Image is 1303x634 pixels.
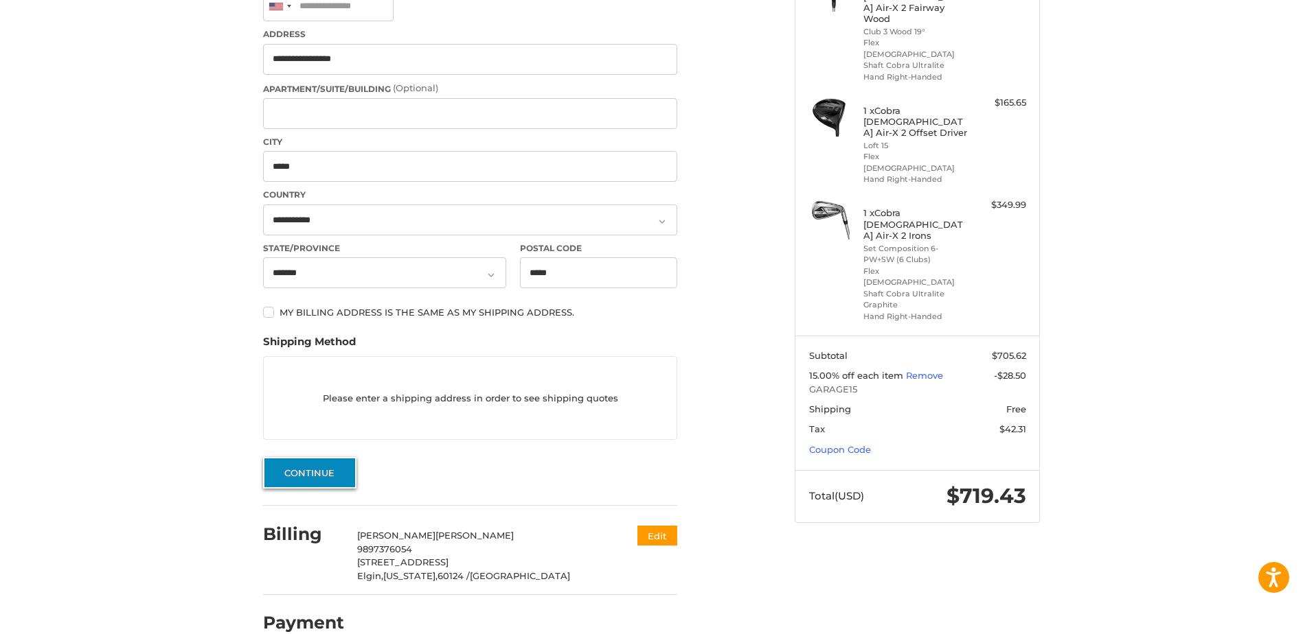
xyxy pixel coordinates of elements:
label: City [263,136,677,148]
span: [GEOGRAPHIC_DATA] [470,570,570,581]
li: Hand Right-Handed [863,71,968,83]
li: Loft 15 [863,140,968,152]
span: Shipping [809,403,851,414]
legend: Shipping Method [263,334,356,356]
li: Hand Right-Handed [863,174,968,185]
li: Flex [DEMOGRAPHIC_DATA] [863,266,968,288]
span: 60124 / [438,570,470,581]
a: Remove [906,370,943,381]
li: Shaft Cobra Ultralite [863,60,968,71]
label: Apartment/Suite/Building [263,82,677,95]
iframe: Google Customer Reviews [1190,597,1303,634]
p: Please enter a shipping address in order to see shipping quotes [264,385,677,412]
span: -$28.50 [994,370,1026,381]
label: My billing address is the same as my shipping address. [263,307,677,318]
span: Elgin, [357,570,383,581]
span: [US_STATE], [383,570,438,581]
small: (Optional) [393,82,438,93]
h4: 1 x Cobra [DEMOGRAPHIC_DATA] Air-X 2 Irons [863,207,968,241]
li: Flex [DEMOGRAPHIC_DATA] [863,151,968,174]
span: [PERSON_NAME] [357,530,435,541]
span: Free [1006,403,1026,414]
span: Tax [809,423,825,434]
h2: Payment [263,612,344,633]
span: $705.62 [992,350,1026,361]
button: Edit [637,526,677,545]
span: 15.00% off each item [809,370,906,381]
button: Continue [263,457,356,489]
div: $165.65 [972,96,1026,110]
label: State/Province [263,242,506,255]
span: Subtotal [809,350,848,361]
li: Shaft Cobra Ultralite Graphite [863,288,968,311]
li: Flex [DEMOGRAPHIC_DATA] [863,37,968,60]
label: Postal Code [520,242,678,255]
li: Hand Right-Handed [863,311,968,322]
span: $42.31 [999,423,1026,434]
div: $349.99 [972,198,1026,212]
label: Country [263,189,677,201]
span: $719.43 [947,483,1026,508]
li: Club 3 Wood 19° [863,26,968,38]
span: Total (USD) [809,489,864,502]
label: Address [263,28,677,40]
span: [PERSON_NAME] [435,530,514,541]
h2: Billing [263,524,343,545]
span: [STREET_ADDRESS] [357,556,449,567]
h4: 1 x Cobra [DEMOGRAPHIC_DATA] Air-X 2 Offset Driver [863,105,968,139]
span: GARAGE15 [809,383,1026,397]
li: Set Composition 6-PW+SW (6 Clubs) [863,243,968,266]
a: Coupon Code [809,444,871,455]
span: 9897376054 [357,543,412,554]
